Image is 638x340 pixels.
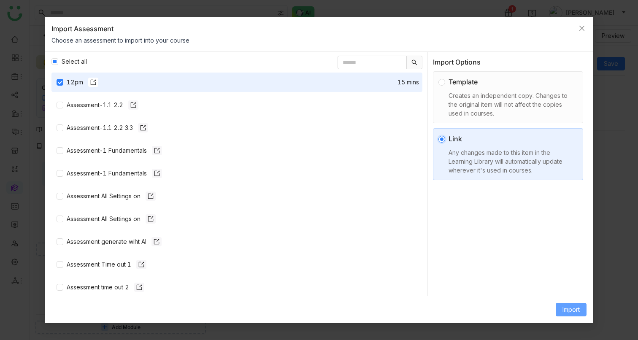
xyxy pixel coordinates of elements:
[556,303,587,316] button: Import
[562,305,580,314] span: Import
[67,260,146,269] div: Assessment Time out 1
[51,24,572,34] div: Import Assessment
[67,146,162,155] div: Assessment-1 Fundamentals
[449,91,574,118] div: Creates an independent copy. Changes to the original item will not affect the copies used in cour...
[67,237,162,246] div: Assessment generate wiht AI
[449,77,574,87] div: Template
[67,123,148,132] div: Assessment-1.1 2.2 3.3
[67,214,156,224] div: Assessment All Settings on
[67,283,144,292] div: Assessment time out 2
[67,169,162,178] div: Assessment-1 Fundamentals
[570,17,593,40] button: Close
[67,78,98,87] div: 12pm
[58,57,90,66] span: Select all
[51,36,572,45] div: Choose an assessment to import into your course
[397,78,419,87] div: 15 mins
[433,57,587,67] div: Import Options
[449,148,574,175] div: Any changes made to this item in the Learning Library will automatically update wherever it's use...
[67,100,138,110] div: Assessment-1.1 2.2
[67,192,156,201] div: Assessment All Settings on
[449,134,574,144] div: Link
